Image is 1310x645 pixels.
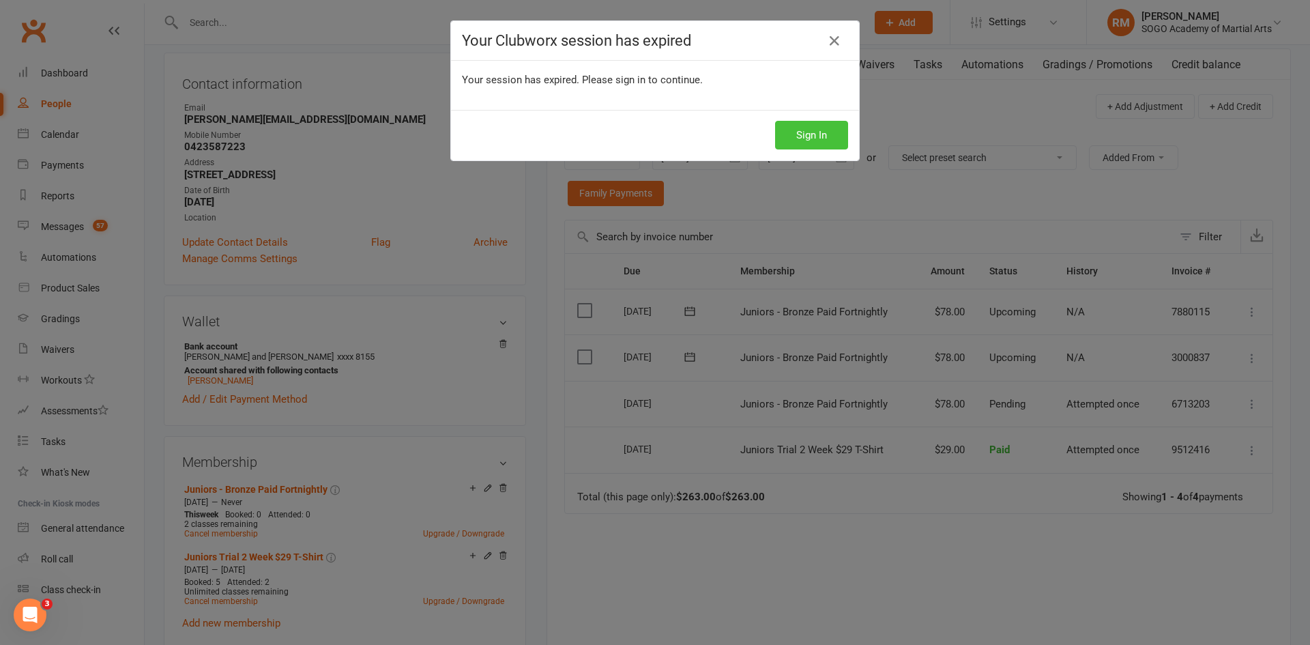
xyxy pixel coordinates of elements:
span: 3 [42,599,53,610]
button: Sign In [775,121,848,149]
iframe: Intercom live chat [14,599,46,631]
span: Your session has expired. Please sign in to continue. [462,74,703,86]
h4: Your Clubworx session has expired [462,32,848,49]
a: Close [824,30,845,52]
